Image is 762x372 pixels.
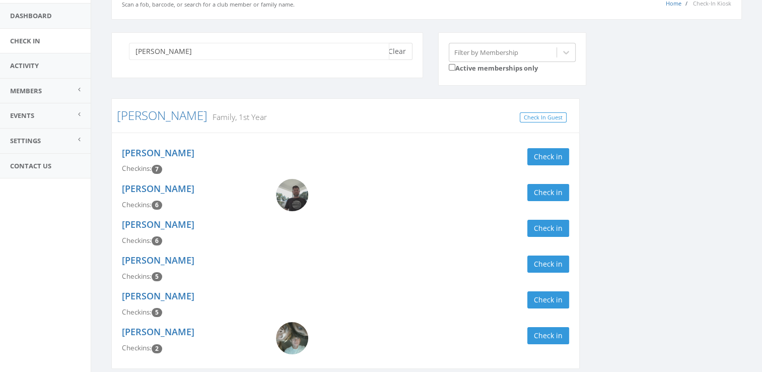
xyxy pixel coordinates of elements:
[117,107,207,123] a: [PERSON_NAME]
[122,200,152,209] span: Checkins:
[449,64,455,71] input: Active memberships only
[10,111,34,120] span: Events
[527,291,569,308] button: Check in
[122,147,194,159] a: [PERSON_NAME]
[122,218,194,230] a: [PERSON_NAME]
[152,236,162,245] span: Checkin count
[152,344,162,353] span: Checkin count
[122,307,152,317] span: Checkins:
[122,182,194,195] a: [PERSON_NAME]
[527,220,569,237] button: Check in
[520,112,567,123] a: Check In Guest
[527,327,569,344] button: Check in
[152,272,162,281] span: Checkin count
[207,111,267,122] small: Family, 1st Year
[122,343,152,352] span: Checkins:
[152,201,162,210] span: Checkin count
[122,326,194,338] a: [PERSON_NAME]
[449,62,538,73] label: Active memberships only
[276,179,308,211] img: Peter_Murrer.png
[122,254,194,266] a: [PERSON_NAME]
[527,256,569,273] button: Check in
[10,161,51,170] span: Contact Us
[527,184,569,201] button: Check in
[122,164,152,173] span: Checkins:
[382,43,412,60] button: Clear
[122,1,295,8] small: Scan a fob, barcode, or search for a club member or family name.
[527,148,569,165] button: Check in
[10,86,42,95] span: Members
[122,272,152,281] span: Checkins:
[129,43,389,60] input: Search a name to check in
[122,236,152,245] span: Checkins:
[152,308,162,317] span: Checkin count
[276,322,308,354] img: Jack_Murrer_Jsa8klH.png
[122,290,194,302] a: [PERSON_NAME]
[10,136,41,145] span: Settings
[152,165,162,174] span: Checkin count
[454,47,518,57] div: Filter by Membership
